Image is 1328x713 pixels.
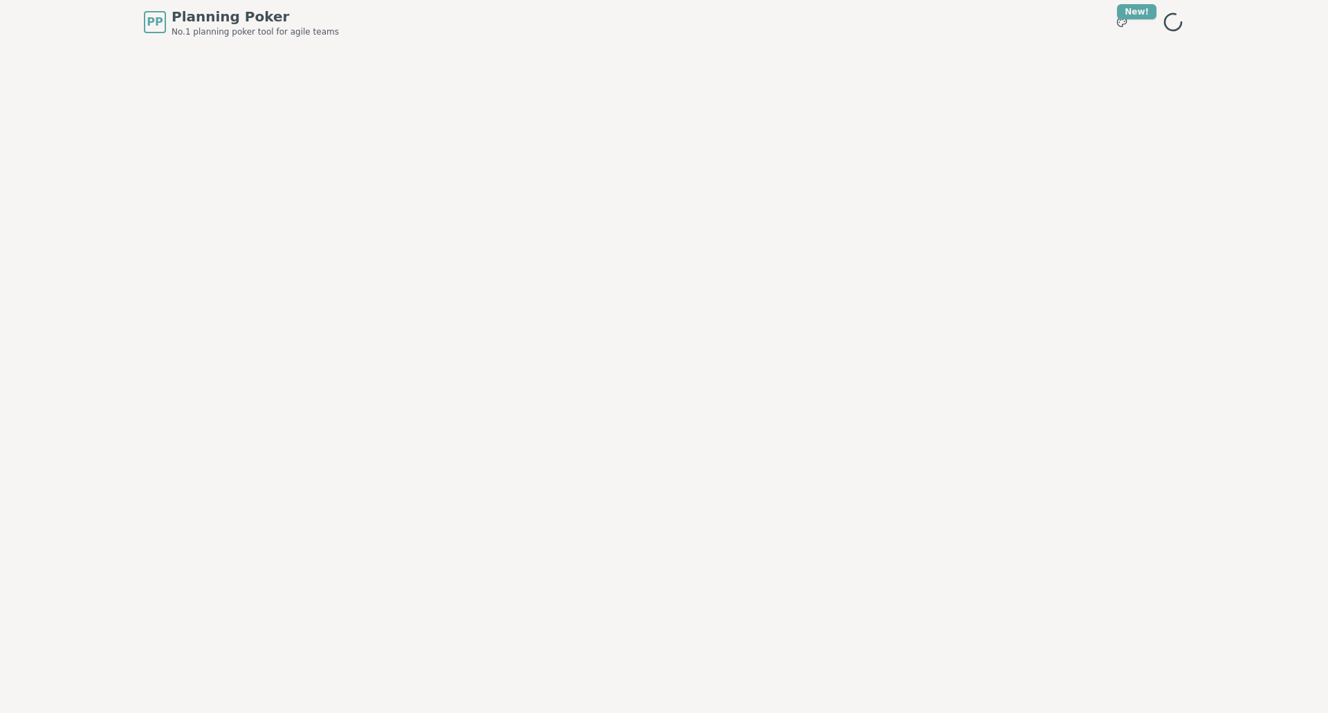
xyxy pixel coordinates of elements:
button: New! [1109,10,1134,35]
a: PPPlanning PokerNo.1 planning poker tool for agile teams [144,7,339,37]
div: New! [1117,4,1156,19]
span: No.1 planning poker tool for agile teams [172,26,339,37]
span: PP [147,14,163,30]
span: Planning Poker [172,7,339,26]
